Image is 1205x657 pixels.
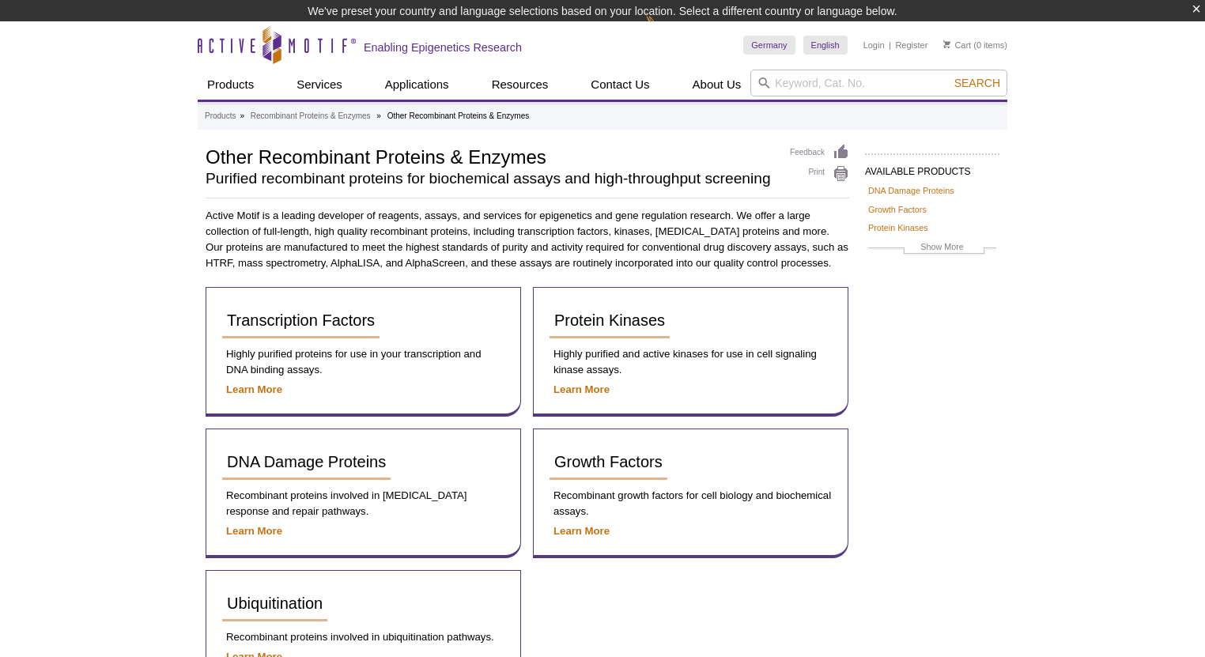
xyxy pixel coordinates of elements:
[226,525,282,537] a: Learn More
[868,240,996,258] a: Show More
[376,70,459,100] a: Applications
[222,304,380,338] a: Transcription Factors
[550,445,667,480] a: Growth Factors
[863,40,885,51] a: Login
[205,109,236,123] a: Products
[222,629,504,645] p: Recombinant proteins involved in ubiquitination pathways.
[553,525,610,537] a: Learn More
[868,221,928,235] a: Protein Kinases
[553,383,610,395] a: Learn More
[550,304,670,338] a: Protein Kinases
[222,346,504,378] p: Highly purified proteins for use in your transcription and DNA binding assays.
[743,36,795,55] a: Germany
[868,183,954,198] a: DNA Damage Proteins
[943,40,950,48] img: Your Cart
[287,70,352,100] a: Services
[227,595,323,612] span: Ubiquitination
[581,70,659,100] a: Contact Us
[950,76,1005,90] button: Search
[803,36,848,55] a: English
[222,445,391,480] a: DNA Damage Proteins
[683,70,751,100] a: About Us
[895,40,927,51] a: Register
[750,70,1007,96] input: Keyword, Cat. No.
[889,36,891,55] li: |
[387,111,530,120] li: Other Recombinant Proteins & Enzymes
[251,109,371,123] a: Recombinant Proteins & Enzymes
[482,70,558,100] a: Resources
[227,312,375,329] span: Transcription Factors
[206,144,774,168] h1: Other Recombinant Proteins & Enzymes
[645,12,687,49] img: Change Here
[943,40,971,51] a: Cart
[206,208,849,271] p: Active Motif is a leading developer of reagents, assays, and services for epigenetics and gene re...
[943,36,1007,55] li: (0 items)
[790,144,849,161] a: Feedback
[790,165,849,183] a: Print
[222,488,504,519] p: Recombinant proteins involved in [MEDICAL_DATA] response and repair pathways.
[865,153,999,182] h2: AVAILABLE PRODUCTS
[550,488,832,519] p: Recombinant growth factors for cell biology and biochemical assays.
[206,172,774,186] h2: Purified recombinant proteins for biochemical assays and high-throughput screening
[550,346,832,378] p: Highly purified and active kinases for use in cell signaling kinase assays.
[240,111,244,120] li: »
[868,202,927,217] a: Growth Factors
[376,111,381,120] li: »
[554,312,665,329] span: Protein Kinases
[226,383,282,395] a: Learn More
[227,453,386,470] span: DNA Damage Proteins
[364,40,522,55] h2: Enabling Epigenetics Research
[222,587,327,621] a: Ubiquitination
[954,77,1000,89] span: Search
[198,70,263,100] a: Products
[554,453,663,470] span: Growth Factors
